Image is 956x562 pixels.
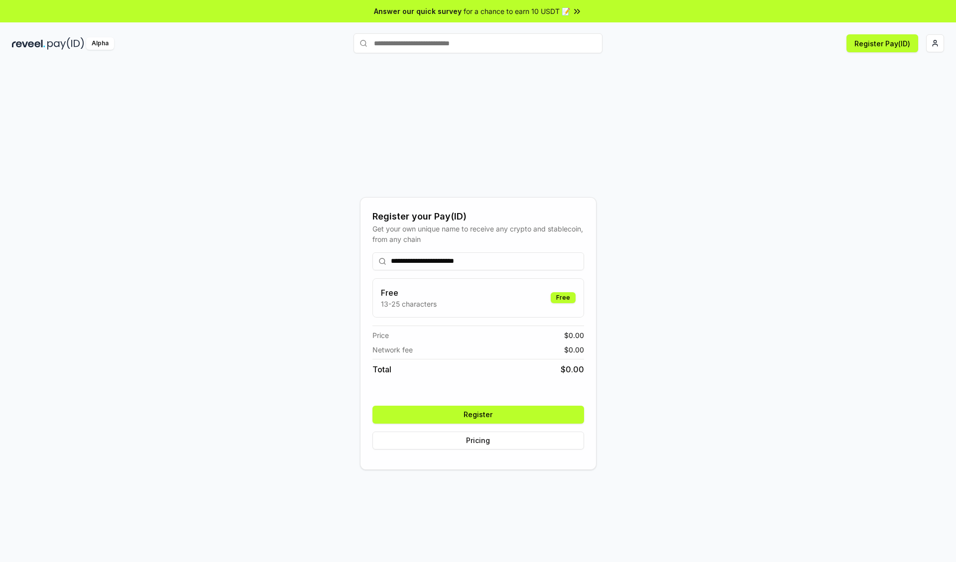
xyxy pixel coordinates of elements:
[372,330,389,340] span: Price
[381,299,437,309] p: 13-25 characters
[372,432,584,450] button: Pricing
[381,287,437,299] h3: Free
[372,344,413,355] span: Network fee
[551,292,576,303] div: Free
[372,363,391,375] span: Total
[564,330,584,340] span: $ 0.00
[374,6,462,16] span: Answer our quick survey
[12,37,45,50] img: reveel_dark
[372,224,584,244] div: Get your own unique name to receive any crypto and stablecoin, from any chain
[372,406,584,424] button: Register
[47,37,84,50] img: pay_id
[564,344,584,355] span: $ 0.00
[372,210,584,224] div: Register your Pay(ID)
[846,34,918,52] button: Register Pay(ID)
[464,6,570,16] span: for a chance to earn 10 USDT 📝
[86,37,114,50] div: Alpha
[561,363,584,375] span: $ 0.00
